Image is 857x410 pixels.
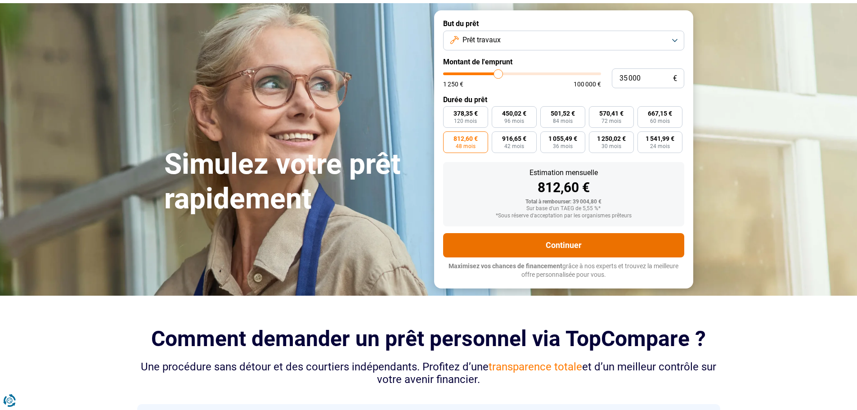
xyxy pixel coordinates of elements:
span: 1 250 € [443,81,463,87]
label: Durée du prêt [443,95,684,104]
p: grâce à nos experts et trouvez la meilleure offre personnalisée pour vous. [443,262,684,279]
span: 60 mois [650,118,670,124]
span: 1 541,99 € [646,135,674,142]
div: 812,60 € [450,181,677,194]
span: transparence totale [489,360,582,373]
span: 24 mois [650,144,670,149]
span: 96 mois [504,118,524,124]
span: 812,60 € [453,135,478,142]
button: Prêt travaux [443,31,684,50]
label: Montant de l'emprunt [443,58,684,66]
span: 72 mois [601,118,621,124]
div: *Sous réserve d'acceptation par les organismes prêteurs [450,213,677,219]
span: 1 250,02 € [597,135,626,142]
span: 1 055,49 € [548,135,577,142]
div: Sur base d'un TAEG de 5,55 %* [450,206,677,212]
div: Total à rembourser: 39 004,80 € [450,199,677,205]
h2: Comment demander un prêt personnel via TopCompare ? [137,326,720,351]
div: Estimation mensuelle [450,169,677,176]
label: But du prêt [443,19,684,28]
span: 100 000 € [574,81,601,87]
span: 84 mois [553,118,573,124]
span: 378,35 € [453,110,478,117]
span: 120 mois [454,118,477,124]
span: € [673,75,677,82]
div: Une procédure sans détour et des courtiers indépendants. Profitez d’une et d’un meilleur contrôle... [137,360,720,387]
span: 501,52 € [551,110,575,117]
span: Maximisez vos chances de financement [449,262,562,270]
h1: Simulez votre prêt rapidement [164,147,423,216]
span: 42 mois [504,144,524,149]
span: 667,15 € [648,110,672,117]
span: 30 mois [601,144,621,149]
span: 450,02 € [502,110,526,117]
button: Continuer [443,233,684,257]
span: Prêt travaux [462,35,501,45]
span: 36 mois [553,144,573,149]
span: 48 mois [456,144,476,149]
span: 570,41 € [599,110,624,117]
span: 916,65 € [502,135,526,142]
